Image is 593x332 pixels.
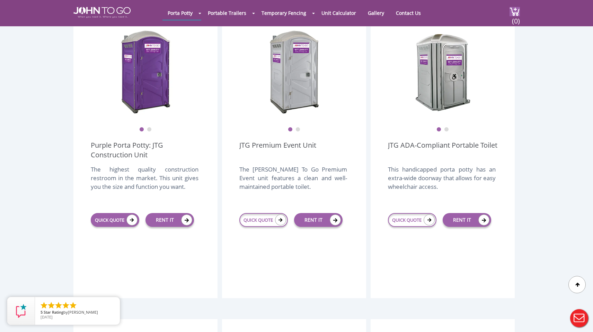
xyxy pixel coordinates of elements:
[40,301,48,310] li: 
[62,301,70,310] li: 
[363,6,389,20] a: Gallery
[444,127,449,132] button: 2 of 2
[41,310,43,315] span: 5
[415,28,470,115] img: ADA Handicapped Accessible Unit
[203,6,251,20] a: Portable Trailers
[565,304,593,332] button: Live Chat
[162,6,198,20] a: Porta Potty
[239,213,288,227] a: QUICK QUOTE
[147,127,152,132] button: 2 of 2
[388,140,497,160] a: JTG ADA-Compliant Portable Toilet
[44,310,63,315] span: Star Rating
[54,301,63,310] li: 
[14,304,28,318] img: Review Rating
[73,7,131,18] img: JOHN to go
[91,165,198,198] div: The highest quality construction restroom in the market. This unit gives you the size and functio...
[288,127,293,132] button: 1 of 2
[443,213,491,227] a: RENT IT
[41,310,114,315] span: by
[295,127,300,132] button: 2 of 2
[69,301,77,310] li: 
[91,213,139,227] a: QUICK QUOTE
[145,213,194,227] a: RENT IT
[510,7,520,16] img: cart a
[91,140,200,160] a: Purple Porta Potty: JTG Construction Unit
[41,314,53,320] span: [DATE]
[68,310,98,315] span: [PERSON_NAME]
[436,127,441,132] button: 1 of 2
[239,140,316,160] a: JTG Premium Event Unit
[139,127,144,132] button: 1 of 2
[239,165,347,198] div: The [PERSON_NAME] To Go Premium Event unit features a clean and well-maintained portable toilet.
[388,213,436,227] a: QUICK QUOTE
[512,11,520,26] span: (0)
[388,165,496,198] div: This handicapped porta potty has an extra-wide doorway that allows for easy wheelchair access.
[294,213,343,227] a: RENT IT
[47,301,55,310] li: 
[316,6,361,20] a: Unit Calculator
[256,6,311,20] a: Temporary Fencing
[391,6,426,20] a: Contact Us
